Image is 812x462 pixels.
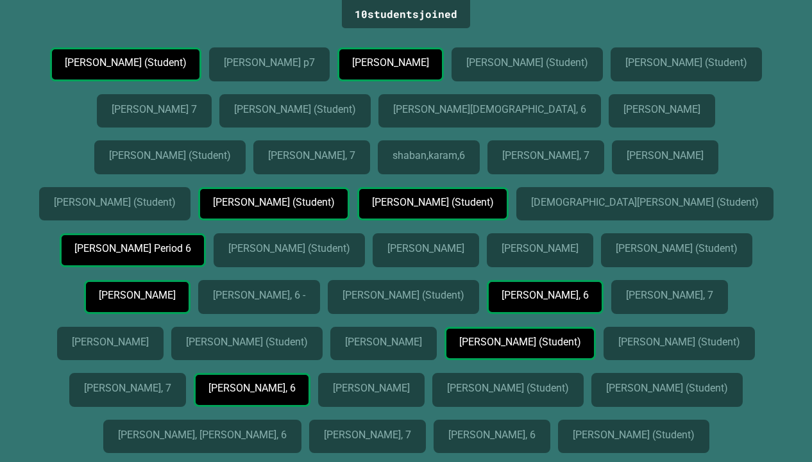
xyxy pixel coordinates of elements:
p: [PERSON_NAME] [387,243,464,254]
p: [PERSON_NAME] (Student) [65,57,185,69]
p: [PERSON_NAME] [623,104,700,115]
p: [PERSON_NAME], 7 [84,383,171,394]
p: [PERSON_NAME] (Student) [616,243,736,254]
p: [PERSON_NAME] (Student) [618,336,739,348]
p: [PERSON_NAME] [345,336,421,348]
p: [PERSON_NAME] (Student) [343,290,463,301]
p: [PERSON_NAME] (Student) [466,57,587,69]
p: [PERSON_NAME] (Student) [447,383,568,394]
p: [PERSON_NAME] (Student) [109,150,230,161]
p: [PERSON_NAME] (Student) [573,429,693,441]
p: [PERSON_NAME] (Student) [372,197,493,208]
p: [PERSON_NAME] [502,243,578,254]
p: [PERSON_NAME] (Student) [228,243,349,254]
p: [PERSON_NAME] [627,150,703,161]
p: [PERSON_NAME] (Student) [186,336,307,348]
p: [PERSON_NAME] Period 6 [74,243,190,254]
p: [PERSON_NAME], 6 [208,383,295,394]
p: [PERSON_NAME], 7 [268,150,355,161]
p: [PERSON_NAME], 7 [626,290,713,301]
p: [PERSON_NAME] (Student) [606,383,727,394]
p: [PERSON_NAME] [99,290,175,301]
p: [PERSON_NAME], 6 - [213,290,305,301]
p: [PERSON_NAME], 6 [502,290,588,301]
p: [PERSON_NAME] (Student) [54,197,174,208]
p: [PERSON_NAME], 7 [324,429,410,441]
p: [PERSON_NAME] (Student) [625,57,746,69]
p: shaban,karam,6 [393,150,464,161]
p: [PERSON_NAME] (Student) [213,197,334,208]
p: [PERSON_NAME] (Student) [459,336,580,348]
p: [PERSON_NAME], [PERSON_NAME], 6 [118,429,285,441]
p: [PERSON_NAME], 6 [448,429,535,441]
p: [PERSON_NAME] 7 [112,104,196,115]
p: [PERSON_NAME], 7 [502,150,589,161]
p: [DEMOGRAPHIC_DATA][PERSON_NAME] (Student) [531,197,756,208]
p: [PERSON_NAME] [352,57,428,69]
p: [PERSON_NAME] [333,383,409,394]
p: [PERSON_NAME] (Student) [234,104,355,115]
p: [PERSON_NAME] [72,336,148,348]
p: [PERSON_NAME][DEMOGRAPHIC_DATA], 6 [393,104,584,115]
p: [PERSON_NAME] p7 [224,57,314,69]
